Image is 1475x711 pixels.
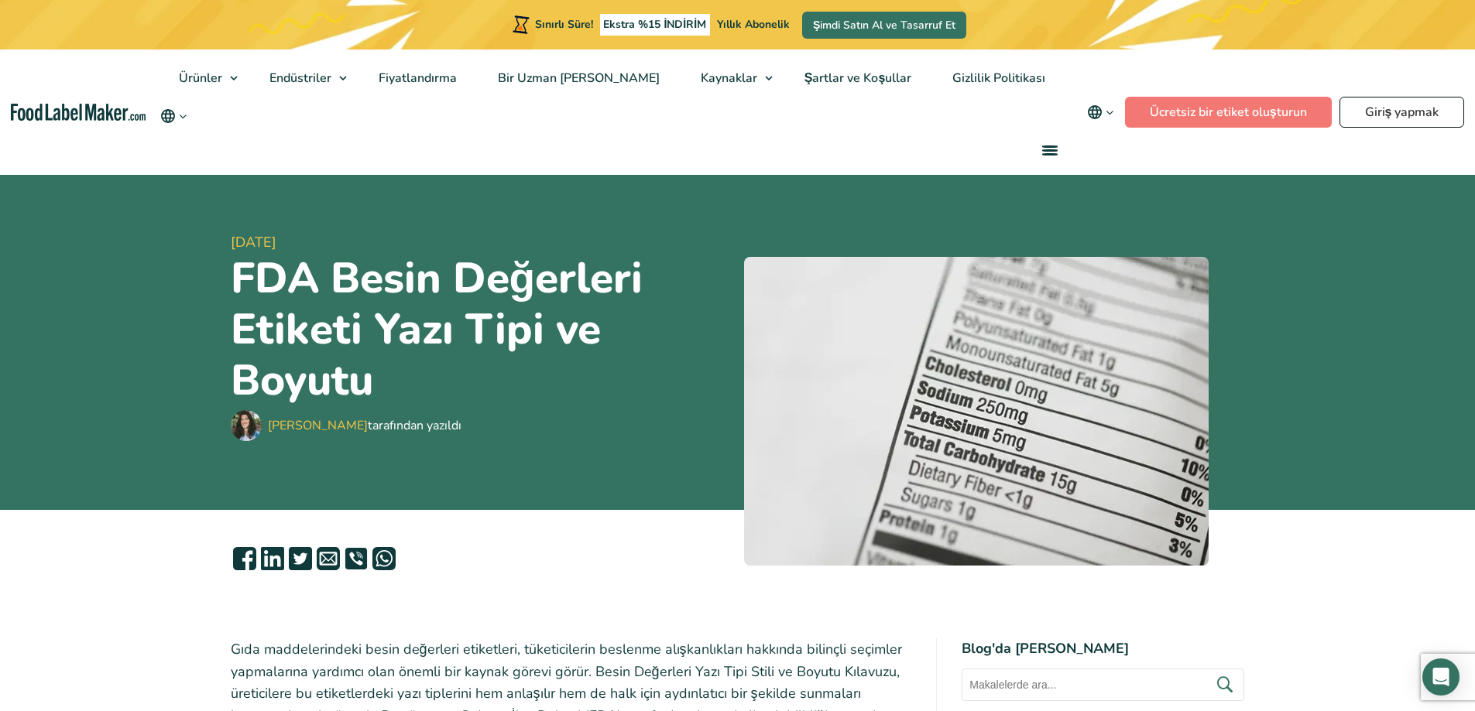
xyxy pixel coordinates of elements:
a: Fiyatlandırma [358,50,474,107]
font: Ürünler [179,70,222,87]
font: Bir Uzman [PERSON_NAME] [498,70,660,87]
a: Ürünler [159,50,245,107]
a: Şimdi Satın Al ve Tasarruf Et [802,12,966,39]
font: Ücretsiz bir etiket oluşturun [1150,104,1307,121]
font: Şartlar ve Koşullar [804,70,912,87]
font: Fiyatlandırma [379,70,457,87]
a: Ücretsiz bir etiket oluşturun [1125,97,1332,128]
font: Blog'da [PERSON_NAME] [962,639,1129,658]
font: Ekstra %15 İNDİRİM [603,17,706,32]
font: Kaynaklar [701,70,757,87]
a: [PERSON_NAME] [268,417,368,434]
font: tarafından yazıldı [368,417,461,434]
a: Gizlilik Politikası [932,50,1062,107]
font: Şimdi Satın Al ve Tasarruf Et [813,18,955,32]
input: Makalelerde ara... [962,668,1244,701]
a: Bir Uzman [PERSON_NAME] [478,50,677,107]
font: Endüstriler [269,70,331,87]
a: Endüstriler [249,50,355,107]
a: Şartlar ve Koşullar [784,50,929,107]
font: FDA Besin Değerleri Etiketi Yazı Tipi ve Boyutu [231,249,643,409]
a: Giriş yapmak [1340,97,1465,128]
font: Gizlilik Politikası [952,70,1045,87]
div: Open Intercom Messenger [1422,658,1460,696]
font: Giriş yapmak [1365,104,1439,121]
font: Yıllık Abonelik [717,17,790,32]
font: [DATE] [231,233,276,251]
a: menü [1024,125,1073,175]
font: Sınırlı Süre! [535,17,593,32]
a: Kaynaklar [681,50,780,107]
img: Maria Abi Hanna - Gıda Etiketi Üreticisi [231,410,262,441]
